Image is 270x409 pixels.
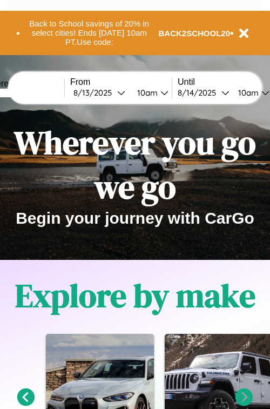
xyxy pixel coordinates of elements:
div: 8 / 14 / 2025 [178,88,221,98]
button: 8/13/2025 [70,87,129,98]
div: 8 / 13 / 2025 [73,88,117,98]
h1: Explore by make [15,273,255,318]
label: From [70,77,172,87]
div: 10am [233,88,261,98]
b: BACK2SCHOOL20 [159,29,231,38]
button: Back to School savings of 20% in select cities! Ends [DATE] 10am PT.Use code: [20,16,159,50]
button: 10am [129,87,172,98]
div: 10am [132,88,160,98]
